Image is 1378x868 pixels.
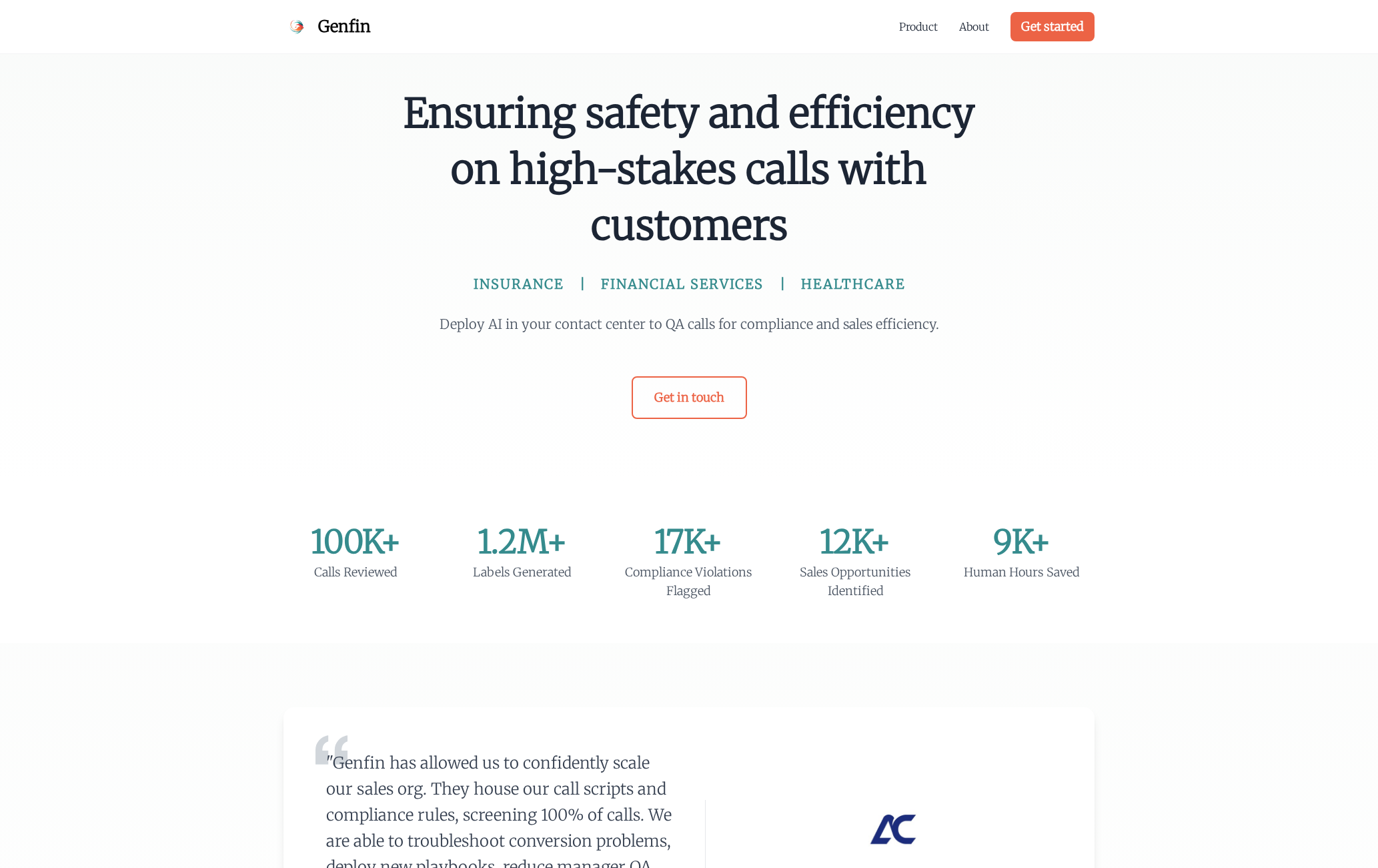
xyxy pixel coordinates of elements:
[899,19,938,35] a: Product
[801,275,905,294] span: HEALTHCARE
[450,563,596,582] div: Labels Generated
[283,13,371,40] a: Genfin
[949,563,1095,582] div: Human Hours Saved
[283,563,429,582] div: Calls Reviewed
[616,563,762,600] div: Compliance Violations Flagged
[949,526,1095,558] div: 9K+
[318,16,371,37] span: Genfin
[450,526,596,558] div: 1.2M+
[474,275,564,294] span: INSURANCE
[1010,12,1095,41] a: Get started
[283,13,310,40] img: Genfin Logo
[783,526,928,558] div: 12K+
[433,315,945,334] p: Deploy AI in your contact center to QA calls for compliance and sales efficiency.
[601,275,764,294] span: FINANCIAL SERVICES
[959,19,989,35] a: About
[616,526,762,558] div: 17K+
[783,563,928,600] div: Sales Opportunities Identified
[780,275,785,294] span: |
[632,376,747,419] a: Get in touch
[401,85,977,254] span: Ensuring safety and efficiency on high-stakes calls with customers
[580,275,585,294] span: |
[863,800,927,864] img: AutoComplete.io
[315,734,348,766] img: Quote
[283,526,429,558] div: 100K+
